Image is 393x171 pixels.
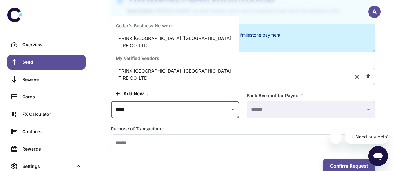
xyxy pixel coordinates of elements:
[7,142,86,156] a: Rewards
[22,93,82,100] div: Cards
[7,89,86,104] a: Cards
[7,124,86,139] a: Contacts
[345,130,388,144] iframe: Message from company
[7,55,86,70] a: Send
[22,146,82,152] div: Rewards
[22,111,82,118] div: FX Calculator
[228,105,237,114] button: Close
[111,33,239,51] li: PRINX [GEOGRAPHIC_DATA] ([GEOGRAPHIC_DATA]) TIRE CO. LTD
[22,163,73,170] div: Settings
[111,126,164,132] label: Purpose of Transaction
[22,41,82,48] div: Overview
[111,51,239,66] div: My Verified Vendors
[7,37,86,52] a: Overview
[247,92,303,99] label: Bank Account for Payout
[22,128,82,135] div: Contacts
[111,86,239,101] button: Add new...
[22,59,82,65] div: Send
[111,66,239,83] li: PRINX [GEOGRAPHIC_DATA] ([GEOGRAPHIC_DATA]) TIRE CO. LTD
[4,4,45,9] span: Hi. Need any help?
[22,76,82,83] div: Receive
[111,18,239,33] div: Cedar's Business Network
[7,107,86,122] a: FX Calculator
[7,72,86,87] a: Receive
[330,131,342,144] iframe: Close message
[368,146,388,166] iframe: Button to launch messaging window
[368,6,381,18] button: A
